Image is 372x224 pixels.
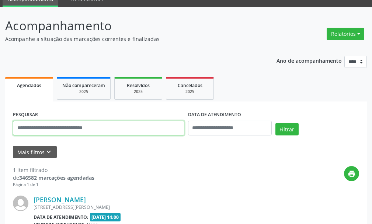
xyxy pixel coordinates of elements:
[90,213,121,221] span: [DATE] 14:00
[13,196,28,211] img: img
[45,148,53,156] i: keyboard_arrow_down
[277,56,342,65] p: Ano de acompanhamento
[34,204,248,210] div: [STREET_ADDRESS][PERSON_NAME]
[5,35,258,43] p: Acompanhe a situação das marcações correntes e finalizadas
[327,28,364,40] button: Relatórios
[13,166,94,174] div: 1 item filtrado
[34,214,88,220] b: Data de atendimento:
[5,17,258,35] p: Acompanhamento
[13,146,57,159] button: Mais filtroskeyboard_arrow_down
[120,89,157,94] div: 2025
[171,89,208,94] div: 2025
[17,82,41,89] span: Agendados
[188,109,241,121] label: DATA DE ATENDIMENTO
[13,109,38,121] label: PESQUISAR
[127,82,150,89] span: Resolvidos
[13,182,94,188] div: Página 1 de 1
[275,123,299,135] button: Filtrar
[13,174,94,182] div: de
[344,166,359,181] button: print
[62,82,105,89] span: Não compareceram
[348,170,356,178] i: print
[178,82,202,89] span: Cancelados
[62,89,105,94] div: 2025
[34,196,86,204] a: [PERSON_NAME]
[19,174,94,181] strong: 346582 marcações agendadas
